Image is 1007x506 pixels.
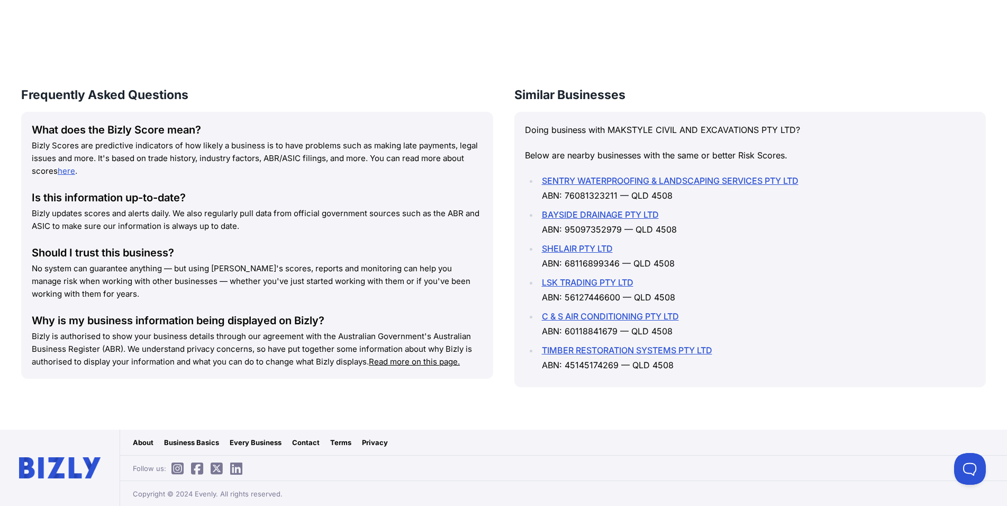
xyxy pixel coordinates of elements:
span: Copyright © 2024 Evenly. All rights reserved. [133,489,283,499]
a: About [133,437,153,448]
li: ABN: 60118841679 — QLD 4508 [539,309,976,339]
a: Terms [330,437,351,448]
a: C & S AIR CONDITIONING PTY LTD [542,311,679,322]
a: TIMBER RESTORATION SYSTEMS PTY LTD [542,345,712,356]
iframe: Toggle Customer Support [954,453,986,485]
a: LSK TRADING PTY LTD [542,277,633,288]
span: Follow us: [133,463,248,474]
div: What does the Bizly Score mean? [32,122,483,137]
div: Why is my business information being displayed on Bizly? [32,313,483,328]
div: Should I trust this business? [32,245,483,260]
a: SHELAIR PTY LTD [542,243,613,254]
li: ABN: 68116899346 — QLD 4508 [539,241,976,271]
a: Business Basics [164,437,219,448]
a: SENTRY WATERPROOFING & LANDSCAPING SERVICES PTY LTD [542,175,799,186]
li: ABN: 56127446600 — QLD 4508 [539,275,976,305]
p: No system can guarantee anything — but using [PERSON_NAME]'s scores, reports and monitoring can h... [32,262,483,300]
a: Every Business [230,437,282,448]
a: here [58,166,75,176]
li: ABN: 45145174269 — QLD 4508 [539,343,976,372]
a: Contact [292,437,320,448]
p: Below are nearby businesses with the same or better Risk Scores. [525,148,976,163]
p: Bizly updates scores and alerts daily. We also regularly pull data from official government sourc... [32,207,483,233]
a: BAYSIDE DRAINAGE PTY LTD [542,209,659,220]
p: Bizly is authorised to show your business details through our agreement with the Australian Gover... [32,330,483,368]
a: Read more on this page. [369,357,460,367]
p: Doing business with MAKSTYLE CIVIL AND EXCAVATIONS PTY LTD? [525,122,976,137]
a: Privacy [362,437,388,448]
h3: Similar Businesses [514,86,986,103]
li: ABN: 95097352979 — QLD 4508 [539,207,976,237]
li: ABN: 76081323211 — QLD 4508 [539,173,976,203]
div: Is this information up-to-date? [32,190,483,205]
p: Bizly Scores are predictive indicators of how likely a business is to have problems such as makin... [32,139,483,177]
h3: Frequently Asked Questions [21,86,493,103]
